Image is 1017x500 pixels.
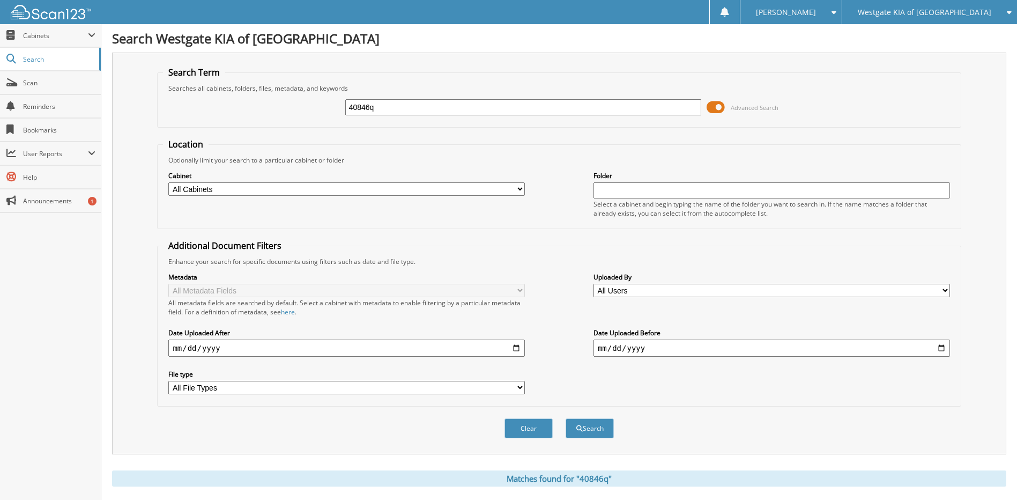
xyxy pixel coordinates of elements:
[163,67,225,78] legend: Search Term
[23,196,95,205] span: Announcements
[168,340,525,357] input: start
[112,470,1006,487] div: Matches found for "40846q"
[163,257,955,266] div: Enhance your search for specific documents using filters such as date and file type.
[112,30,1006,47] h1: Search Westgate KIA of [GEOGRAPHIC_DATA]
[163,138,209,150] legend: Location
[11,5,91,19] img: scan123-logo-white.svg
[593,340,950,357] input: end
[163,240,287,252] legend: Additional Document Filters
[168,328,525,337] label: Date Uploaded After
[23,126,95,135] span: Bookmarks
[168,298,525,317] div: All metadata fields are searched by default. Select a cabinet with metadata to enable filtering b...
[756,9,816,16] span: [PERSON_NAME]
[168,171,525,180] label: Cabinet
[23,149,88,158] span: User Reports
[23,173,95,182] span: Help
[593,273,950,282] label: Uploaded By
[168,273,525,282] label: Metadata
[168,370,525,379] label: File type
[593,328,950,337] label: Date Uploaded Before
[23,31,88,40] span: Cabinets
[593,171,950,180] label: Folder
[88,197,96,205] div: 1
[163,156,955,165] div: Optionally limit your search to a particular cabinet or folder
[593,200,950,218] div: Select a cabinet and begin typing the name of the folder you want to search in. If the name match...
[163,84,955,93] div: Searches all cabinets, folders, files, metadata, and keywords
[731,104,778,112] span: Advanced Search
[504,418,553,438] button: Clear
[23,78,95,87] span: Scan
[858,9,991,16] span: Westgate KIA of [GEOGRAPHIC_DATA]
[281,307,295,317] a: here
[23,102,95,111] span: Reminders
[23,55,94,64] span: Search
[566,418,614,438] button: Search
